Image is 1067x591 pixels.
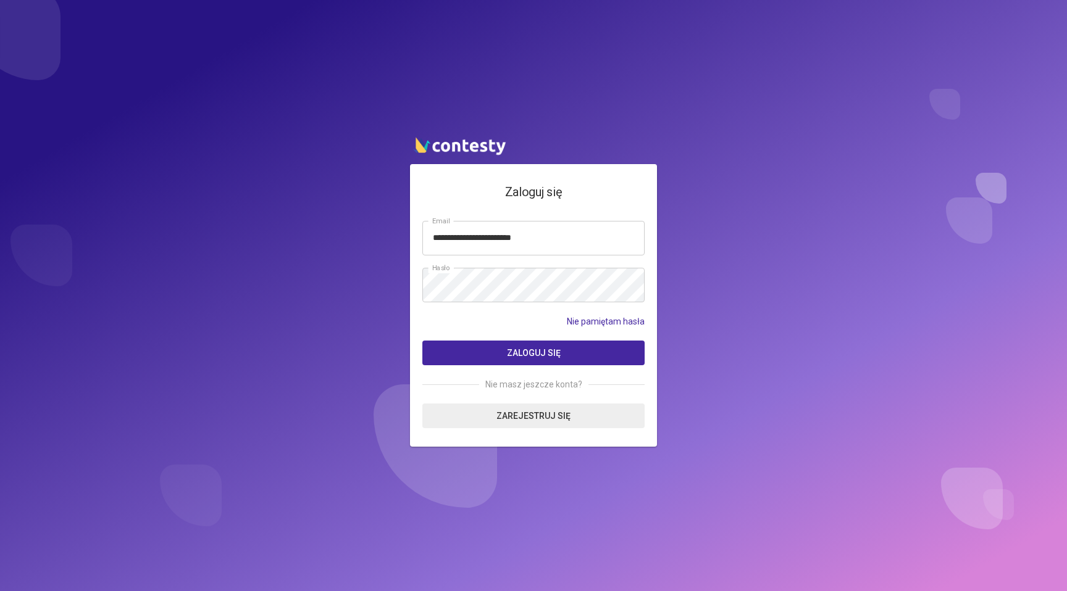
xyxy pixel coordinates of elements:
a: Zarejestruj się [422,403,645,428]
span: Zaloguj się [507,348,561,358]
span: Nie masz jeszcze konta? [479,378,588,391]
img: contesty logo [410,132,509,158]
button: Zaloguj się [422,341,645,365]
a: Nie pamiętam hasła [567,315,645,328]
h4: Zaloguj się [422,183,645,202]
